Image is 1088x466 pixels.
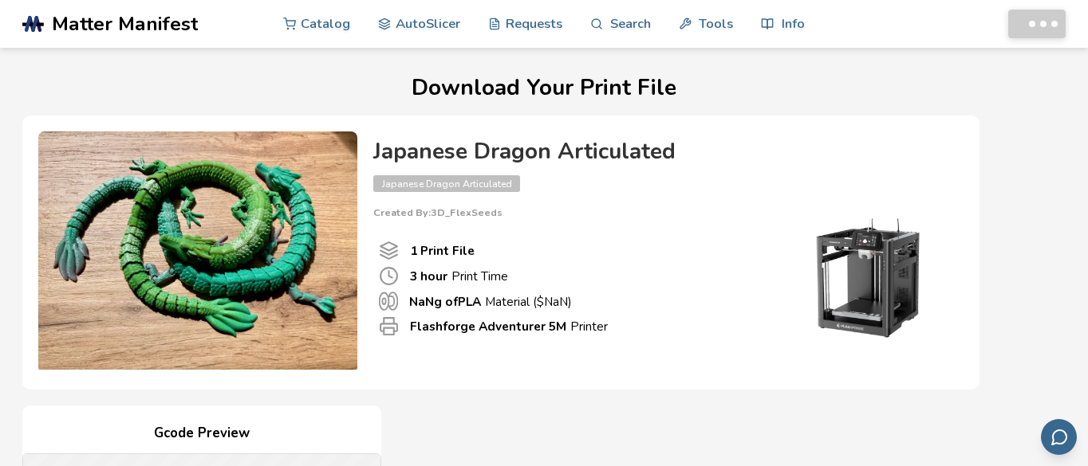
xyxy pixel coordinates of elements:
span: Printer [379,316,399,336]
span: Matter Manifest [52,13,198,35]
span: Print Time [379,266,399,286]
h1: Download Your Print File [22,76,1066,100]
img: Product [38,131,357,370]
img: Printer [788,218,948,338]
b: NaN g of PLA [409,293,481,310]
b: Flashforge Adventurer 5M [410,318,566,335]
b: 1 Print File [410,242,475,259]
p: Printer [410,318,608,335]
b: 3 hour [410,268,447,284]
span: Material Used [379,292,398,311]
span: Japanese Dragon Articulated [373,175,520,192]
p: Created By: 3D_FlexSeeds [373,207,948,218]
p: Material ($ NaN ) [409,293,572,310]
span: Number Of Print files [379,241,399,260]
h4: Japanese Dragon Articulated [373,139,948,164]
p: Print Time [410,268,508,284]
button: Send feedback via email [1041,419,1077,455]
h4: Gcode Preview [22,421,381,446]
